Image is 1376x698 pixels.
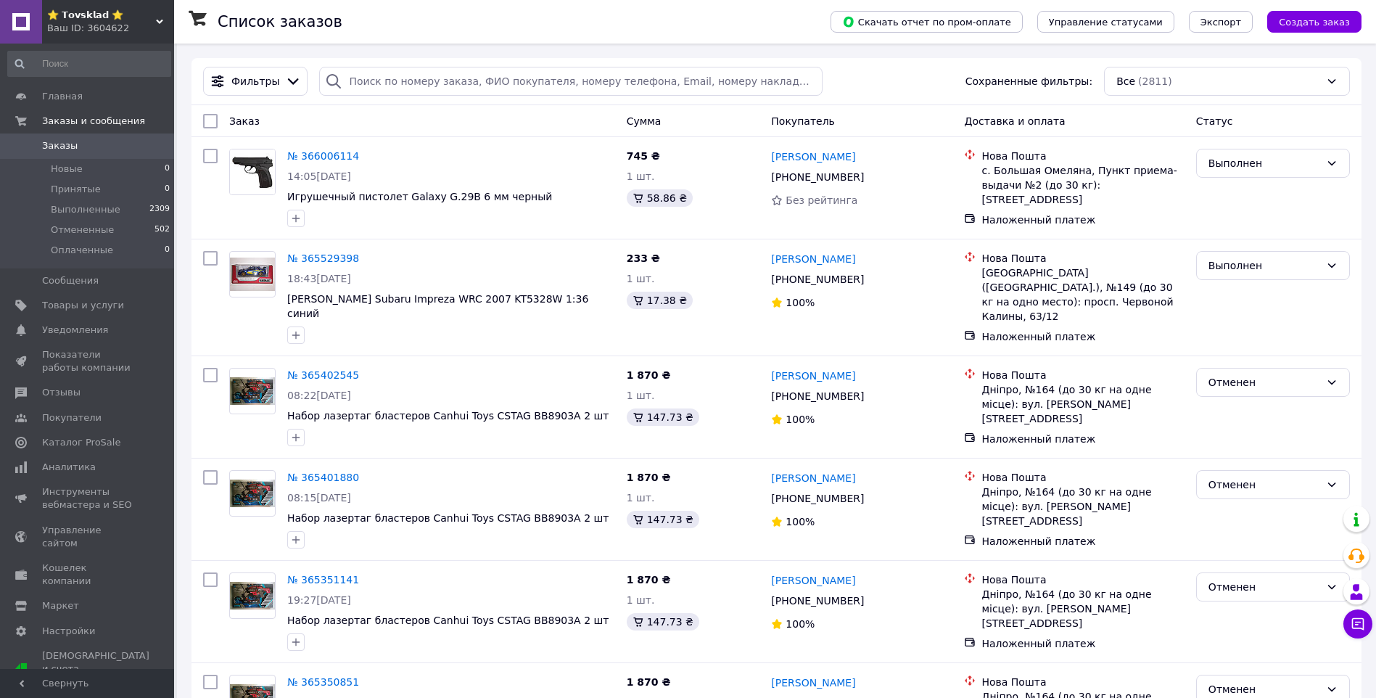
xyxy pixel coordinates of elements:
[627,574,671,586] span: 1 870 ₴
[229,115,260,127] span: Заказ
[42,599,79,612] span: Маркет
[287,293,588,319] a: [PERSON_NAME] Subaru Impreza WRC 2007 KT5328W 1:36 синий
[627,472,671,483] span: 1 870 ₴
[1279,17,1350,28] span: Создать заказ
[1267,11,1361,33] button: Создать заказ
[149,203,170,216] span: 2309
[768,167,867,187] div: [PHONE_NUMBER]
[42,625,95,638] span: Настройки
[229,470,276,517] a: Фото товару
[230,258,275,292] img: Фото товару
[981,675,1184,689] div: Нова Пошта
[287,171,351,182] span: 14:05[DATE]
[319,67,823,96] input: Поиск по номеру заказа, ФИО покупателя, номеру телефона, Email, номеру накладной
[287,252,359,264] a: № 365529398
[287,390,351,401] span: 08:22[DATE]
[771,369,855,383] a: [PERSON_NAME]
[165,163,170,176] span: 0
[42,411,102,424] span: Покупатели
[786,414,815,425] span: 100%
[1208,155,1320,171] div: Выполнен
[768,488,867,509] div: [PHONE_NUMBER]
[287,273,351,284] span: 18:43[DATE]
[42,115,145,128] span: Заказы и сообщения
[1116,74,1135,89] span: Все
[287,574,359,586] a: № 365351141
[831,11,1023,33] button: Скачать отчет по пром-оплате
[627,613,699,631] div: 147.73 ₴
[230,149,275,194] img: Фото товару
[287,369,359,381] a: № 365402545
[1049,17,1163,28] span: Управление статусами
[981,251,1184,266] div: Нова Пошта
[627,511,699,528] div: 147.73 ₴
[287,676,359,688] a: № 365350851
[51,203,120,216] span: Выполненные
[981,432,1184,446] div: Наложенный платеж
[627,594,655,606] span: 1 шт.
[165,183,170,196] span: 0
[230,582,275,609] img: Фото товару
[771,471,855,485] a: [PERSON_NAME]
[165,244,170,257] span: 0
[287,472,359,483] a: № 365401880
[964,115,1065,127] span: Доставка и оплата
[627,150,660,162] span: 745 ₴
[1208,374,1320,390] div: Отменен
[981,534,1184,549] div: Наложенный платеж
[42,90,83,103] span: Главная
[627,115,662,127] span: Сумма
[627,252,660,264] span: 233 ₴
[218,13,342,30] h1: Список заказов
[287,410,609,422] span: Набор лазертаг бластеров Canhui Toys CSTAG BB8903A 2 шт
[229,251,276,297] a: Фото товару
[1208,681,1320,697] div: Отменен
[842,15,1011,28] span: Скачать отчет по пром-оплате
[771,149,855,164] a: [PERSON_NAME]
[981,572,1184,587] div: Нова Пошта
[981,329,1184,344] div: Наложенный платеж
[1138,75,1172,87] span: (2811)
[42,348,134,374] span: Показатели работы компании
[981,636,1184,651] div: Наложенный платеж
[229,572,276,619] a: Фото товару
[42,139,78,152] span: Заказы
[287,191,552,202] a: Игрушечный пистолет Galaxy G.29B 6 мм черный
[42,485,134,512] span: Инструменты вебмастера и SEO
[771,252,855,266] a: [PERSON_NAME]
[627,676,671,688] span: 1 870 ₴
[981,149,1184,163] div: Нова Пошта
[786,618,815,630] span: 100%
[627,390,655,401] span: 1 шт.
[287,150,359,162] a: № 366006114
[768,386,867,406] div: [PHONE_NUMBER]
[1200,17,1241,28] span: Экспорт
[981,382,1184,426] div: Дніпро, №164 (до 30 кг на одне місце): вул. [PERSON_NAME][STREET_ADDRESS]
[981,213,1184,227] div: Наложенный платеж
[231,74,279,89] span: Фильтры
[627,189,693,207] div: 58.86 ₴
[230,480,275,506] img: Фото товару
[965,74,1092,89] span: Сохраненные фильтры:
[42,299,124,312] span: Товары и услуги
[1189,11,1253,33] button: Экспорт
[229,149,276,195] a: Фото товару
[51,223,114,237] span: Отмененные
[42,436,120,449] span: Каталог ProSale
[981,266,1184,324] div: [GEOGRAPHIC_DATA] ([GEOGRAPHIC_DATA].), №149 (до 30 кг на одно место): просп. Червоной Калины, 63/12
[287,594,351,606] span: 19:27[DATE]
[981,368,1184,382] div: Нова Пошта
[51,163,83,176] span: Новые
[768,269,867,290] div: [PHONE_NUMBER]
[981,587,1184,631] div: Дніпро, №164 (до 30 кг на одне місце): вул. [PERSON_NAME][STREET_ADDRESS]
[981,470,1184,485] div: Нова Пошта
[7,51,171,77] input: Поиск
[627,171,655,182] span: 1 шт.
[627,408,699,426] div: 147.73 ₴
[42,386,81,399] span: Отзывы
[287,615,609,626] span: Набор лазертаг бластеров Canhui Toys CSTAG BB8903A 2 шт
[771,676,855,690] a: [PERSON_NAME]
[287,512,609,524] a: Набор лазертаг бластеров Canhui Toys CSTAG BB8903A 2 шт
